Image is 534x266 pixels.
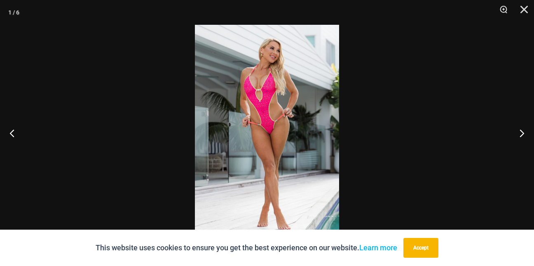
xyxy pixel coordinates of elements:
p: This website uses cookies to ensure you get the best experience on our website. [96,242,397,254]
button: Next [503,112,534,154]
img: Bubble Mesh Highlight Pink 819 One Piece 01 [195,25,339,241]
div: 1 / 6 [8,6,19,19]
a: Learn more [359,243,397,252]
button: Accept [403,238,438,258]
